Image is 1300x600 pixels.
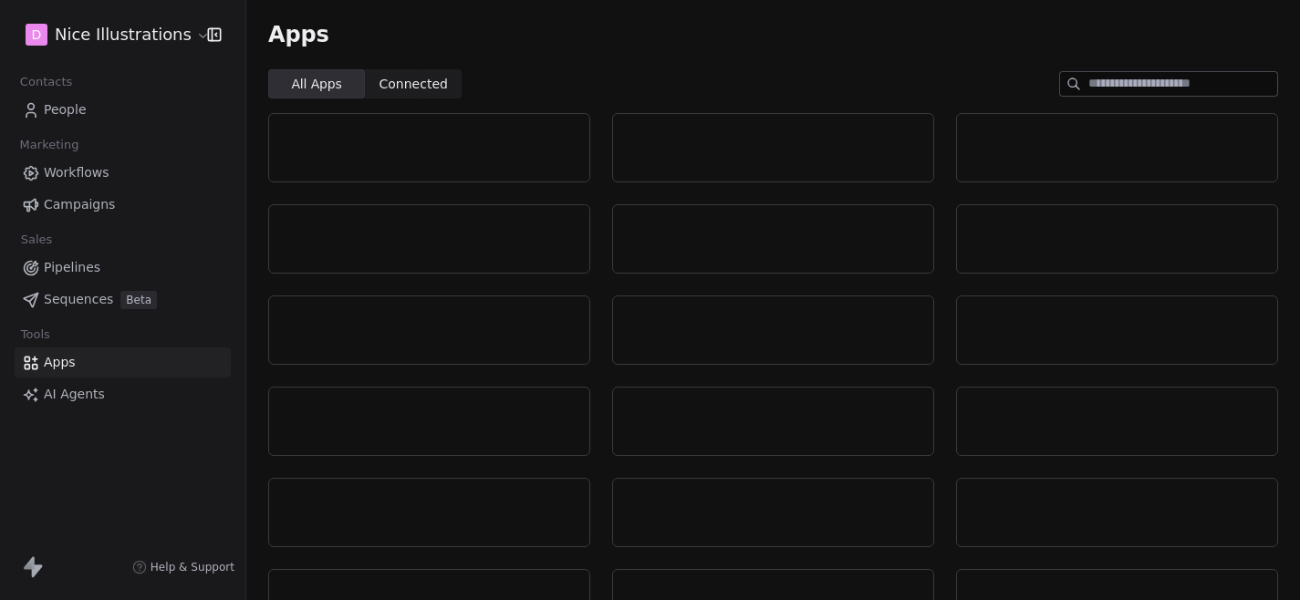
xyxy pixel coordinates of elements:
a: SequencesBeta [15,284,231,315]
span: D [32,26,42,44]
a: Pipelines [15,253,231,283]
span: Campaigns [44,195,115,214]
a: AI Agents [15,379,231,409]
span: Sales [13,226,60,253]
span: Pipelines [44,258,100,277]
span: Nice Illustrations [55,23,192,47]
span: People [44,100,87,119]
a: Campaigns [15,190,231,220]
span: Help & Support [151,560,234,574]
span: Workflows [44,163,109,182]
button: DNice Illustrations [22,19,194,50]
a: Workflows [15,158,231,188]
span: Tools [13,321,57,348]
span: Contacts [12,68,80,96]
span: Marketing [12,131,87,159]
span: Apps [44,353,76,372]
span: AI Agents [44,385,105,404]
span: Beta [120,291,157,309]
a: Help & Support [132,560,234,574]
a: People [15,95,231,125]
span: Sequences [44,290,113,309]
span: Connected [380,75,448,94]
span: Apps [268,21,329,48]
a: Apps [15,347,231,378]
